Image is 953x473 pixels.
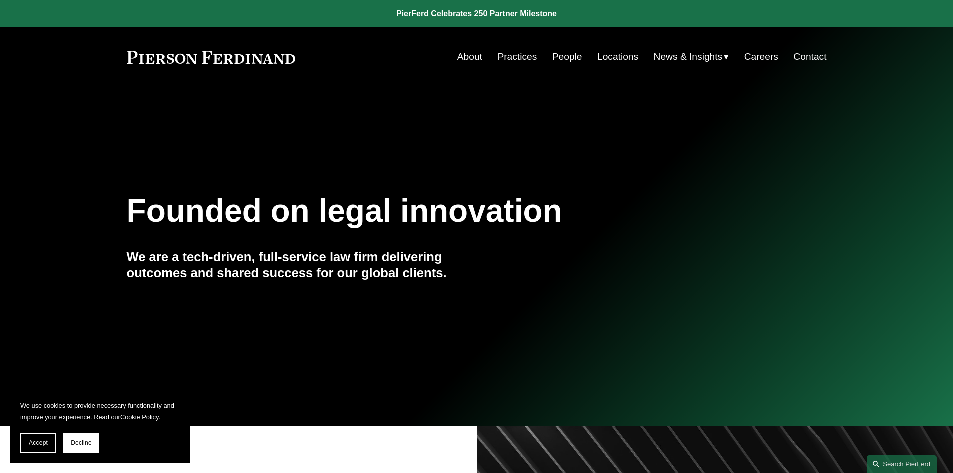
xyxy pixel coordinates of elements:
[10,390,190,463] section: Cookie banner
[120,413,159,421] a: Cookie Policy
[29,439,48,446] span: Accept
[127,193,710,229] h1: Founded on legal innovation
[20,400,180,423] p: We use cookies to provide necessary functionality and improve your experience. Read our .
[793,47,826,66] a: Contact
[63,433,99,453] button: Decline
[497,47,537,66] a: Practices
[552,47,582,66] a: People
[654,47,729,66] a: folder dropdown
[20,433,56,453] button: Accept
[744,47,778,66] a: Careers
[457,47,482,66] a: About
[597,47,638,66] a: Locations
[71,439,92,446] span: Decline
[867,455,937,473] a: Search this site
[127,249,477,281] h4: We are a tech-driven, full-service law firm delivering outcomes and shared success for our global...
[654,48,723,66] span: News & Insights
